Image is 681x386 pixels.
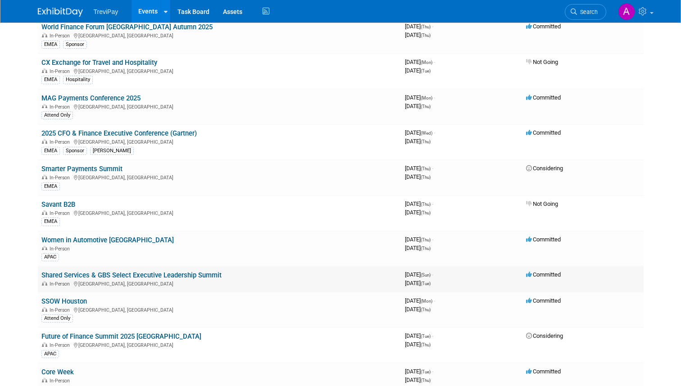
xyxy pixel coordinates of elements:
[41,200,75,209] a: Savant B2B
[432,332,433,339] span: -
[421,175,431,180] span: (Thu)
[526,368,561,375] span: Committed
[405,280,431,286] span: [DATE]
[421,334,431,339] span: (Tue)
[421,281,431,286] span: (Tue)
[50,175,73,181] span: In-Person
[50,210,73,216] span: In-Person
[526,332,563,339] span: Considering
[50,307,73,313] span: In-Person
[421,33,431,38] span: (Thu)
[405,59,435,65] span: [DATE]
[421,60,432,65] span: (Mon)
[526,297,561,304] span: Committed
[421,272,431,277] span: (Sun)
[41,341,398,348] div: [GEOGRAPHIC_DATA], [GEOGRAPHIC_DATA]
[432,368,433,375] span: -
[421,299,432,304] span: (Mon)
[50,378,73,384] span: In-Person
[526,94,561,101] span: Committed
[41,41,60,49] div: EMEA
[618,3,635,20] img: Andy Duong
[421,104,431,109] span: (Thu)
[405,94,435,101] span: [DATE]
[41,350,59,358] div: APAC
[41,253,59,261] div: APAC
[42,210,47,215] img: In-Person Event
[63,147,87,155] div: Sponsor
[434,129,435,136] span: -
[42,68,47,73] img: In-Person Event
[421,139,431,144] span: (Thu)
[421,237,431,242] span: (Thu)
[41,138,398,145] div: [GEOGRAPHIC_DATA], [GEOGRAPHIC_DATA]
[42,307,47,312] img: In-Person Event
[41,129,197,137] a: 2025 CFO & Finance Executive Conference (Gartner)
[421,24,431,29] span: (Thu)
[38,8,83,17] img: ExhibitDay
[50,342,73,348] span: In-Person
[41,23,213,31] a: World Finance Forum [GEOGRAPHIC_DATA] Autumn 2025
[41,32,398,39] div: [GEOGRAPHIC_DATA], [GEOGRAPHIC_DATA]
[405,32,431,38] span: [DATE]
[526,129,561,136] span: Committed
[405,297,435,304] span: [DATE]
[405,271,433,278] span: [DATE]
[42,139,47,144] img: In-Person Event
[421,95,432,100] span: (Mon)
[41,271,222,279] a: Shared Services & GBS Select Executive Leadership Summit
[41,209,398,216] div: [GEOGRAPHIC_DATA], [GEOGRAPHIC_DATA]
[405,236,433,243] span: [DATE]
[50,281,73,287] span: In-Person
[50,33,73,39] span: In-Person
[421,166,431,171] span: (Thu)
[526,271,561,278] span: Committed
[41,236,174,244] a: Women in Automotive [GEOGRAPHIC_DATA]
[42,246,47,250] img: In-Person Event
[41,165,123,173] a: Smarter Payments Summit
[41,111,73,119] div: Attend Only
[90,147,134,155] div: [PERSON_NAME]
[405,200,433,207] span: [DATE]
[405,103,431,109] span: [DATE]
[41,59,157,67] a: CX Exchange for Travel and Hospitality
[432,23,433,30] span: -
[421,202,431,207] span: (Thu)
[41,218,60,226] div: EMEA
[41,182,60,191] div: EMEA
[405,165,433,172] span: [DATE]
[565,4,606,20] a: Search
[526,165,563,172] span: Considering
[432,165,433,172] span: -
[41,332,201,341] a: Future of Finance Summit 2025 [GEOGRAPHIC_DATA]
[41,306,398,313] div: [GEOGRAPHIC_DATA], [GEOGRAPHIC_DATA]
[42,281,47,286] img: In-Person Event
[405,306,431,313] span: [DATE]
[41,147,60,155] div: EMEA
[42,342,47,347] img: In-Person Event
[526,236,561,243] span: Committed
[42,104,47,109] img: In-Person Event
[405,368,433,375] span: [DATE]
[42,378,47,382] img: In-Person Event
[405,67,431,74] span: [DATE]
[526,23,561,30] span: Committed
[42,33,47,37] img: In-Person Event
[405,129,435,136] span: [DATE]
[50,139,73,145] span: In-Person
[50,68,73,74] span: In-Person
[526,200,558,207] span: Not Going
[432,271,433,278] span: -
[405,245,431,251] span: [DATE]
[432,200,433,207] span: -
[434,94,435,101] span: -
[421,307,431,312] span: (Thu)
[405,138,431,145] span: [DATE]
[41,173,398,181] div: [GEOGRAPHIC_DATA], [GEOGRAPHIC_DATA]
[50,246,73,252] span: In-Person
[421,342,431,347] span: (Thu)
[421,131,432,136] span: (Wed)
[421,210,431,215] span: (Thu)
[434,59,435,65] span: -
[526,59,558,65] span: Not Going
